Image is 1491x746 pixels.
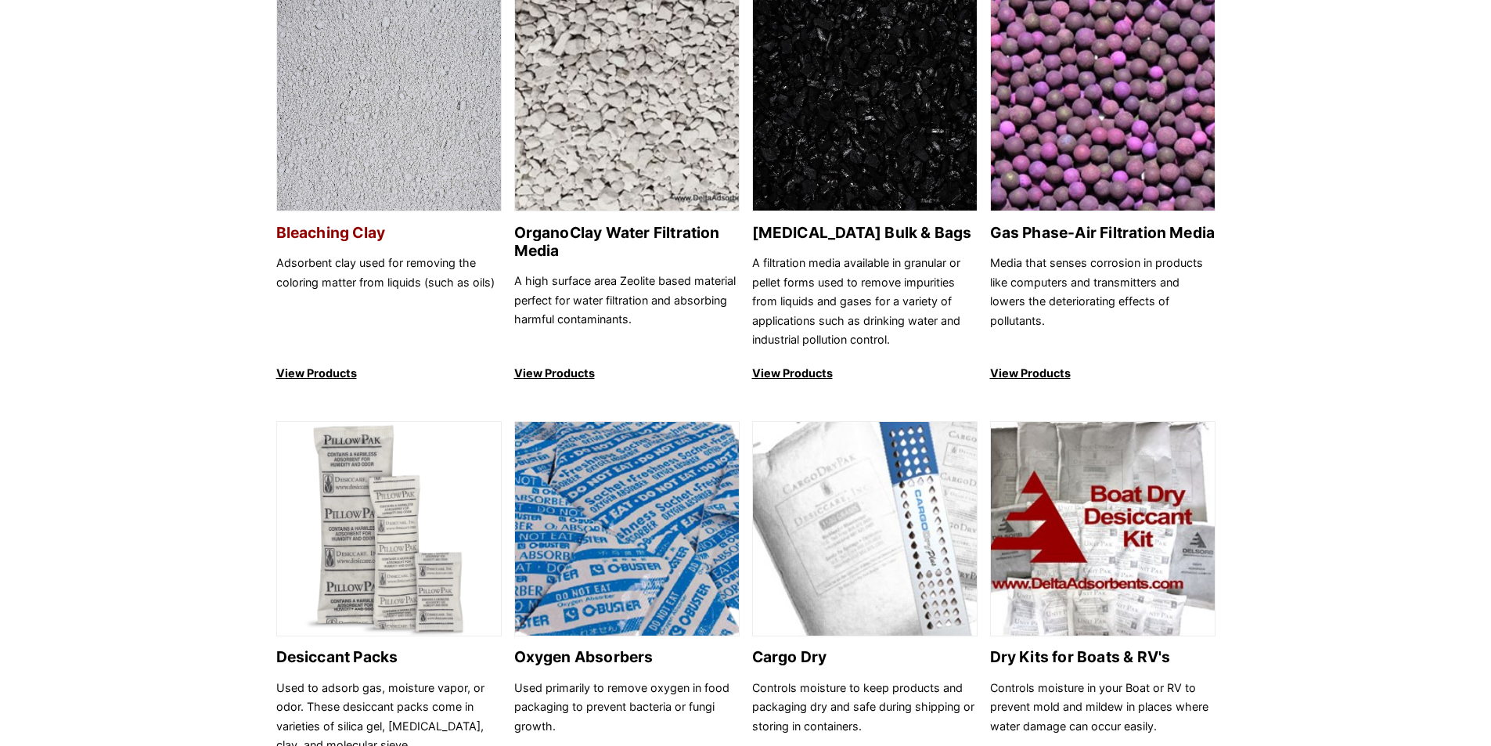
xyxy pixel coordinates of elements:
h2: Gas Phase-Air Filtration Media [990,224,1215,242]
img: Oxygen Absorbers [515,422,739,637]
p: A filtration media available in granular or pellet forms used to remove impurities from liquids a... [752,254,978,349]
h2: Cargo Dry [752,648,978,666]
p: View Products [276,364,502,383]
p: View Products [752,364,978,383]
h2: Dry Kits for Boats & RV's [990,648,1215,666]
h2: OrganoClay Water Filtration Media [514,224,740,260]
h2: Bleaching Clay [276,224,502,242]
h2: Desiccant Packs [276,648,502,666]
img: Desiccant Packs [277,422,501,637]
p: A high surface area Zeolite based material perfect for water filtration and absorbing harmful con... [514,272,740,349]
h2: Oxygen Absorbers [514,648,740,666]
h2: [MEDICAL_DATA] Bulk & Bags [752,224,978,242]
img: Cargo Dry [753,422,977,637]
p: Media that senses corrosion in products like computers and transmitters and lowers the deteriorat... [990,254,1215,349]
img: Dry Kits for Boats & RV's [991,422,1215,637]
p: View Products [514,364,740,383]
p: Adsorbent clay used for removing the coloring matter from liquids (such as oils) [276,254,502,349]
p: View Products [990,364,1215,383]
